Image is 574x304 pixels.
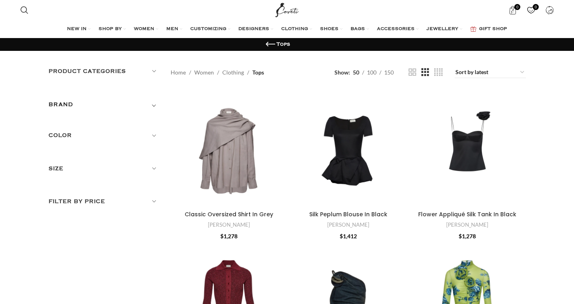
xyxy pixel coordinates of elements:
select: Shop order [455,67,526,78]
span: JEWELLERY [427,26,458,32]
span: BAGS [350,26,365,32]
a: Grid view 2 [409,67,416,77]
a: DESIGNERS [238,21,273,37]
span: $ [220,233,224,240]
div: Toggle filter [48,100,159,114]
h5: Product categories [48,67,159,76]
a: WOMEN [134,21,158,37]
a: GIFT SHOP [470,21,507,37]
span: 50 [353,69,359,76]
a: Women [194,68,214,77]
span: Tops [252,68,264,77]
nav: Breadcrumb [171,68,264,77]
span: SHOES [320,26,338,32]
a: 150 [381,68,397,77]
a: Flower Appliqué Silk Tank In Black [418,210,516,218]
h5: Size [48,164,159,173]
a: BAGS [350,21,369,37]
a: CLOTHING [281,21,312,37]
h5: BRAND [48,100,73,109]
a: [PERSON_NAME] [446,221,488,229]
span: 0 [533,4,539,10]
span: ACCESSORIES [377,26,415,32]
img: GiftBag [470,26,476,32]
a: SHOP BY [99,21,126,37]
a: Search [16,2,32,18]
bdi: 1,278 [220,233,238,240]
span: $ [459,233,462,240]
a: Silk Peplum Blouse In Black [309,210,387,218]
span: GIFT SHOP [479,26,507,32]
h5: Filter by price [48,197,159,206]
bdi: 1,412 [340,233,357,240]
a: 50 [350,68,362,77]
span: CUSTOMIZING [190,26,226,32]
span: MEN [166,26,178,32]
a: JEWELLERY [427,21,462,37]
span: Show [334,68,350,77]
a: Flower Appliqué Silk Tank In Black [409,90,526,207]
a: NEW IN [67,21,91,37]
div: Main navigation [16,21,558,37]
a: [PERSON_NAME] [327,221,369,229]
a: Site logo [274,6,300,13]
div: My Wishlist [523,2,539,18]
span: $ [340,233,343,240]
bdi: 1,278 [459,233,476,240]
a: Clothing [222,68,244,77]
a: 100 [364,68,379,77]
span: WOMEN [134,26,154,32]
a: 0 [504,2,521,18]
a: Grid view 4 [434,67,443,77]
span: 150 [384,69,394,76]
a: 0 [523,2,539,18]
a: Go back [264,38,276,50]
span: DESIGNERS [238,26,269,32]
span: 100 [367,69,377,76]
span: SHOP BY [99,26,122,32]
span: NEW IN [67,26,87,32]
a: Silk Peplum Blouse In Black [290,90,407,207]
a: Classic Oversized Shirt In Grey [185,210,273,218]
a: SHOES [320,21,342,37]
span: CLOTHING [281,26,308,32]
h1: Tops [276,41,290,48]
h5: Color [48,131,159,140]
a: Grid view 3 [421,67,429,77]
a: Home [171,68,186,77]
a: MEN [166,21,182,37]
a: CUSTOMIZING [190,21,230,37]
a: Classic Oversized Shirt In Grey [171,90,288,207]
span: 0 [514,4,520,10]
a: ACCESSORIES [377,21,419,37]
a: [PERSON_NAME] [208,221,250,229]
